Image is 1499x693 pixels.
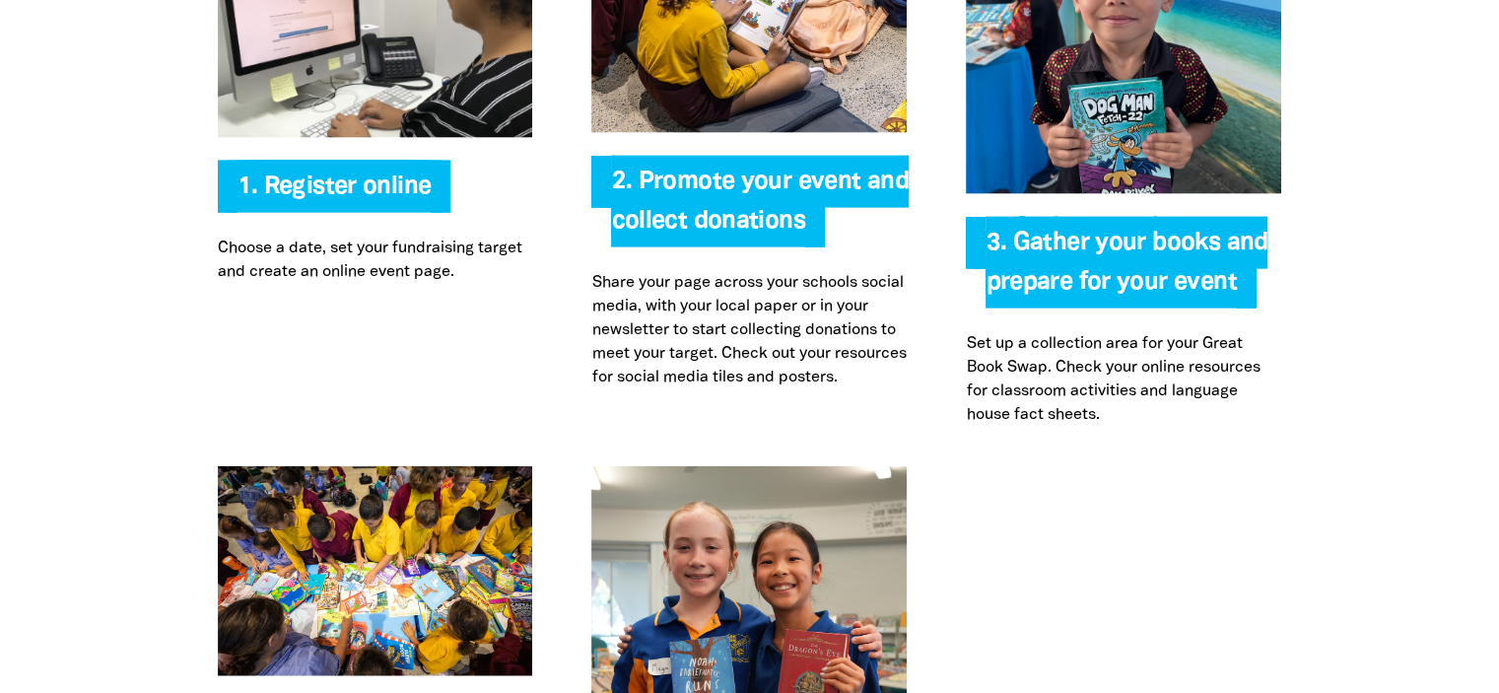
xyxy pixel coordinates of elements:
[966,332,1281,427] p: Set up a collection area for your Great Book Swap. Check your online resources for classroom acti...
[218,466,533,676] img: Swap!
[591,271,907,389] p: Share your page across your schools social media, with your local paper or in your newsletter to ...
[986,232,1267,309] span: 3. Gather your books and prepare for your event
[238,175,432,198] a: 1. Register online
[218,237,533,284] p: Choose a date, set your fundraising target and create an online event page.
[611,171,908,247] span: 2. Promote your event and collect donations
